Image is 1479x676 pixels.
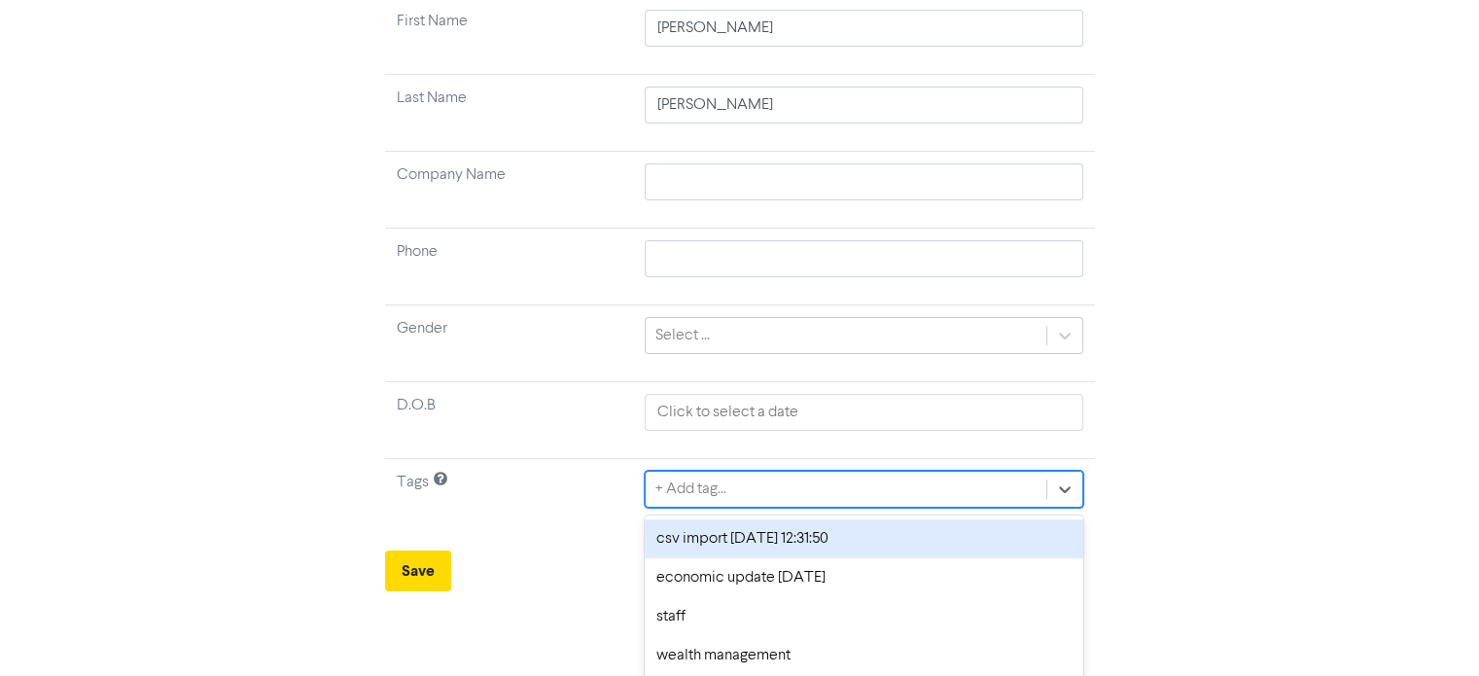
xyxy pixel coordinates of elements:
button: Save [385,551,451,591]
td: Phone [385,229,634,305]
div: wealth management [645,636,1082,675]
div: csv import [DATE] 12:31:50 [645,519,1082,558]
iframe: Chat Widget [1382,583,1479,676]
input: Click to select a date [645,394,1082,431]
td: Company Name [385,152,634,229]
div: staff [645,597,1082,636]
td: Tags [385,459,634,536]
div: + Add tag... [655,478,726,501]
td: D.O.B [385,382,634,459]
td: Last Name [385,75,634,152]
div: Select ... [655,324,710,347]
div: economic update [DATE] [645,558,1082,597]
td: Gender [385,305,634,382]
